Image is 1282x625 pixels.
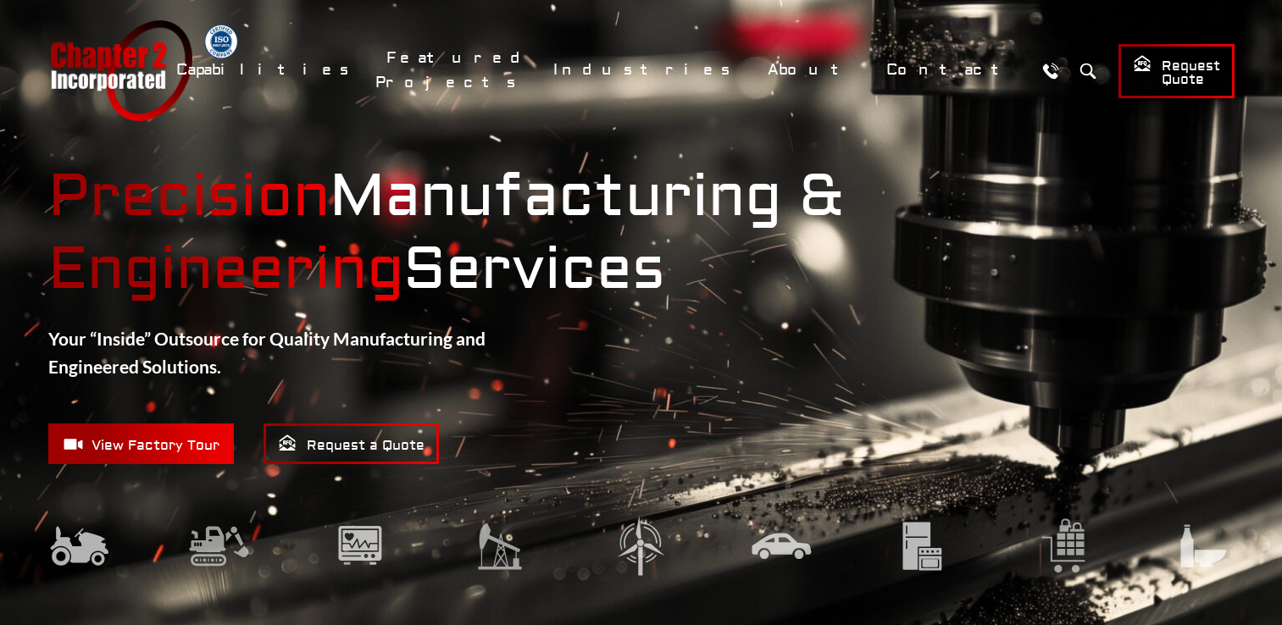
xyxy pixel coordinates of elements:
a: Featured Projects [375,40,534,101]
a: Capabilities [165,52,367,88]
a: Industries [542,52,748,88]
strong: Your “Inside” Outsource for Quality Manufacturing and Engineered Solutions. [48,328,486,378]
span: View Factory Tour [63,434,219,455]
span: Request a Quote [278,434,425,455]
a: Call Us [1035,55,1067,86]
a: Contact [875,52,1027,88]
a: Request Quote [1118,44,1235,98]
a: Request a Quote [264,423,439,464]
a: Chapter 2 Incorporated [48,20,192,121]
a: About [757,52,867,88]
a: View Factory Tour [48,423,234,464]
strong: Manufacturing & Services [48,161,1235,307]
span: Request Quote [1133,54,1220,89]
mark: Engineering [48,234,403,306]
mark: Precision [48,161,330,233]
button: Search [1073,55,1104,86]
